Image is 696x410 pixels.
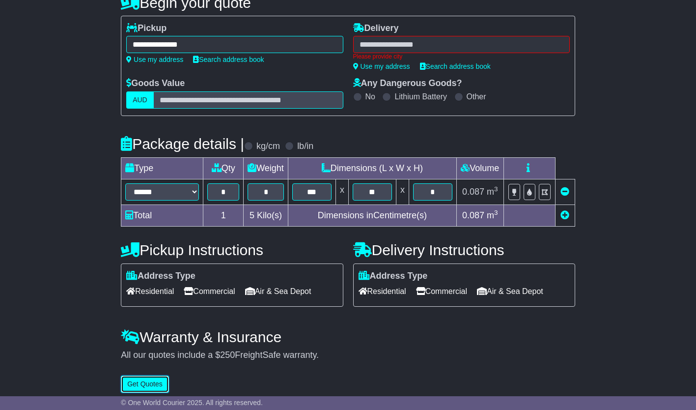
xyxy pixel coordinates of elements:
[244,157,288,179] td: Weight
[203,157,244,179] td: Qty
[250,210,254,220] span: 5
[353,78,462,89] label: Any Dangerous Goods?
[121,376,169,393] button: Get Quotes
[335,179,348,205] td: x
[396,179,409,205] td: x
[203,205,244,226] td: 1
[244,205,288,226] td: Kilo(s)
[126,23,167,34] label: Pickup
[121,136,244,152] h4: Package details |
[353,242,575,258] h4: Delivery Instructions
[394,92,447,101] label: Lithium Battery
[359,284,406,299] span: Residential
[416,284,467,299] span: Commercial
[487,210,498,220] span: m
[126,271,195,282] label: Address Type
[462,210,484,220] span: 0.087
[288,205,456,226] td: Dimensions in Centimetre(s)
[462,187,484,197] span: 0.087
[121,242,343,258] h4: Pickup Instructions
[494,209,498,216] sup: 3
[560,210,569,220] a: Add new item
[126,56,183,63] a: Use my address
[353,62,410,70] a: Use my address
[456,157,503,179] td: Volume
[353,23,399,34] label: Delivery
[121,329,575,345] h4: Warranty & Insurance
[487,187,498,197] span: m
[245,284,311,299] span: Air & Sea Depot
[220,350,235,360] span: 250
[126,284,174,299] span: Residential
[359,271,428,282] label: Address Type
[365,92,375,101] label: No
[121,350,575,361] div: All our quotes include a $ FreightSafe warranty.
[467,92,486,101] label: Other
[353,53,570,60] div: Please provide city
[121,205,203,226] td: Total
[121,157,203,179] td: Type
[193,56,264,63] a: Search address book
[184,284,235,299] span: Commercial
[420,62,491,70] a: Search address book
[477,284,543,299] span: Air & Sea Depot
[256,141,280,152] label: kg/cm
[494,185,498,193] sup: 3
[560,187,569,197] a: Remove this item
[121,399,263,407] span: © One World Courier 2025. All rights reserved.
[288,157,456,179] td: Dimensions (L x W x H)
[126,78,185,89] label: Goods Value
[297,141,313,152] label: lb/in
[126,91,154,109] label: AUD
